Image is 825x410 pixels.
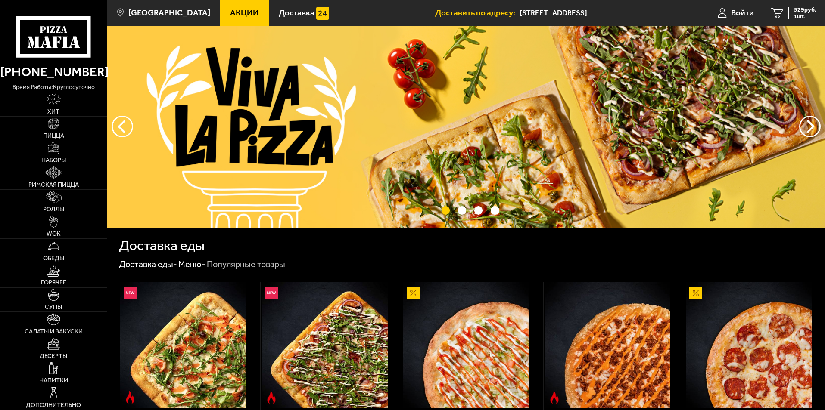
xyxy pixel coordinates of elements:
span: Доставить по адресу: [435,9,520,17]
span: 529 руб. [794,7,816,13]
span: [GEOGRAPHIC_DATA] [128,9,210,17]
img: Острое блюдо [124,391,137,404]
img: Острое блюдо [265,391,278,404]
span: Хит [47,109,59,115]
div: Популярные товары [207,259,285,270]
a: АкционныйАль-Шам 25 см (тонкое тесто) [402,282,530,408]
button: предыдущий [799,116,821,137]
span: Доставка [279,9,314,17]
span: Обеды [43,256,64,262]
span: Пицца [43,133,64,139]
span: Ленинградская область, Всеволожский район, Заневское городское поселение, городской посёлок Янино... [520,5,685,21]
button: точки переключения [458,206,466,214]
span: WOK [47,231,61,237]
img: Новинка [124,287,137,299]
img: Акционный [689,287,702,299]
span: Роллы [43,207,64,213]
span: Акции [230,9,259,17]
span: Римская пицца [28,182,79,188]
button: точки переключения [474,206,483,214]
a: АкционныйПепперони 25 см (толстое с сыром) [685,282,813,408]
input: Ваш адрес доставки [520,5,685,21]
span: Дополнительно [26,402,81,408]
img: Новинка [265,287,278,299]
span: Десерты [40,353,67,359]
span: Салаты и закуски [25,329,83,335]
img: Римская с мясным ассорти [262,282,387,408]
span: Супы [45,304,62,310]
button: точки переключения [442,206,450,214]
h1: Доставка еды [119,239,205,253]
a: Доставка еды- [119,259,177,269]
a: НовинкаОстрое блюдоРимская с креветками [119,282,247,408]
a: НовинкаОстрое блюдоРимская с мясным ассорти [261,282,389,408]
img: Римская с креветками [120,282,246,408]
span: Войти [731,9,754,17]
img: Аль-Шам 25 см (тонкое тесто) [403,282,529,408]
span: Напитки [39,378,68,384]
button: следующий [112,116,133,137]
img: Пепперони 25 см (толстое с сыром) [686,282,812,408]
img: 15daf4d41897b9f0e9f617042186c801.svg [316,7,329,20]
a: Острое блюдоБиф чили 25 см (толстое с сыром) [544,282,672,408]
button: точки переключения [491,206,499,214]
img: Акционный [407,287,420,299]
img: Острое блюдо [548,391,561,404]
span: Горячее [41,280,66,286]
img: Биф чили 25 см (толстое с сыром) [545,282,670,408]
span: Наборы [41,157,66,163]
a: Меню- [178,259,205,269]
span: 1 шт. [794,14,816,19]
